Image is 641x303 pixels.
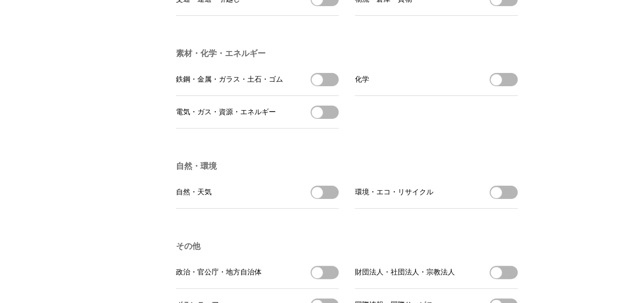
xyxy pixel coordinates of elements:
h3: 自然・環境 [176,161,518,172]
span: 鉄鋼・金属・ガラス・土石・ゴム [176,75,283,84]
span: 電気・ガス・資源・エネルギー [176,108,276,117]
span: 財団法人・社団法人・宗教法人 [355,268,455,277]
h3: 素材・化学・エネルギー [176,48,518,59]
span: 自然・天気 [176,188,212,197]
span: 政治・官公庁・地方自治体 [176,268,262,277]
span: 環境・エコ・リサイクル [355,188,433,197]
h3: その他 [176,241,518,252]
span: 化学 [355,75,369,84]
